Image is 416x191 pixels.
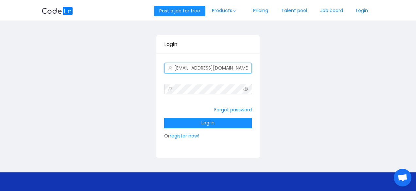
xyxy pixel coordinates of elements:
i: icon: user [168,66,173,71]
a: Forgot password [214,106,252,113]
div: Login [164,35,252,54]
span: Or [164,119,252,139]
div: Open chat [394,169,411,186]
i: icon: eye-invisible [243,87,248,91]
a: Post a job for free [154,8,205,14]
input: Email [164,63,252,73]
a: register now! [170,133,199,139]
img: logobg.f302741d.svg [42,7,73,15]
i: icon: down [233,9,236,12]
button: Post a job for free [154,6,205,16]
i: icon: lock [168,87,173,91]
button: Log in [164,118,252,128]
